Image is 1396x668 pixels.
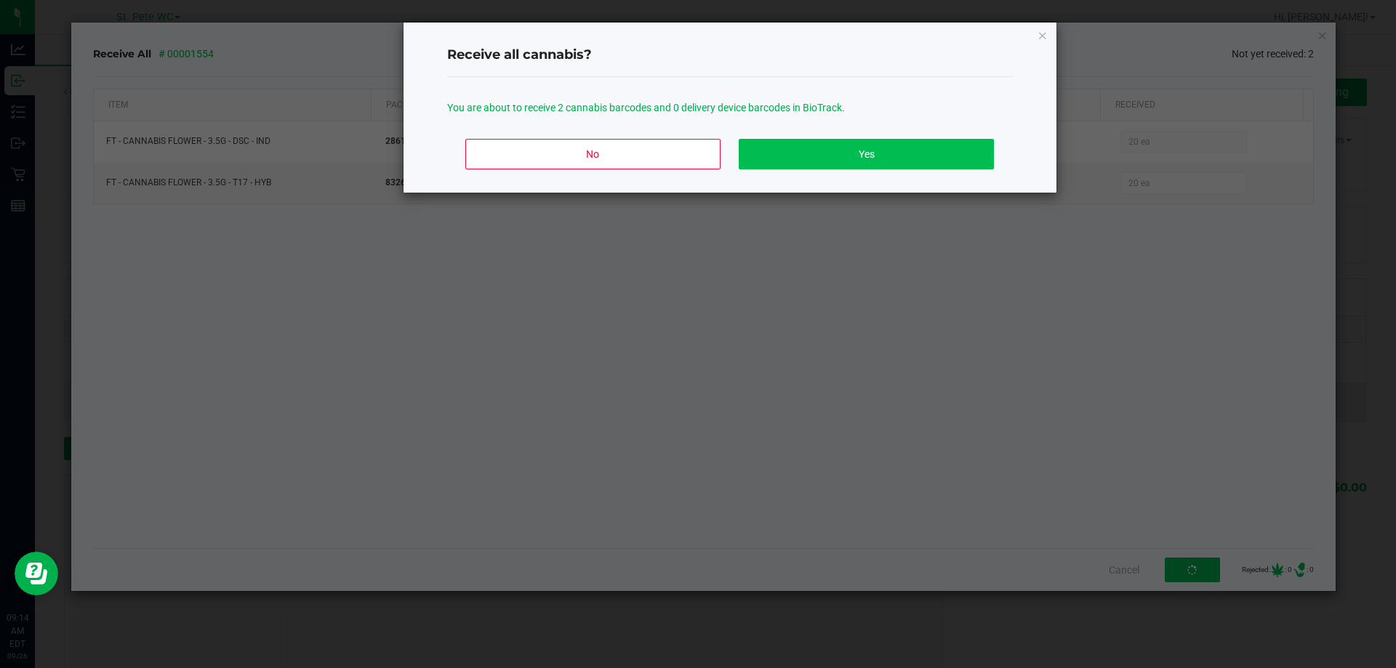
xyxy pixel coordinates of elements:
[739,139,993,169] button: Yes
[447,100,1013,116] p: You are about to receive 2 cannabis barcodes and 0 delivery device barcodes in BioTrack.
[465,139,720,169] button: No
[1038,26,1048,44] button: Close
[447,46,1013,65] h4: Receive all cannabis?
[15,552,58,595] iframe: Resource center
